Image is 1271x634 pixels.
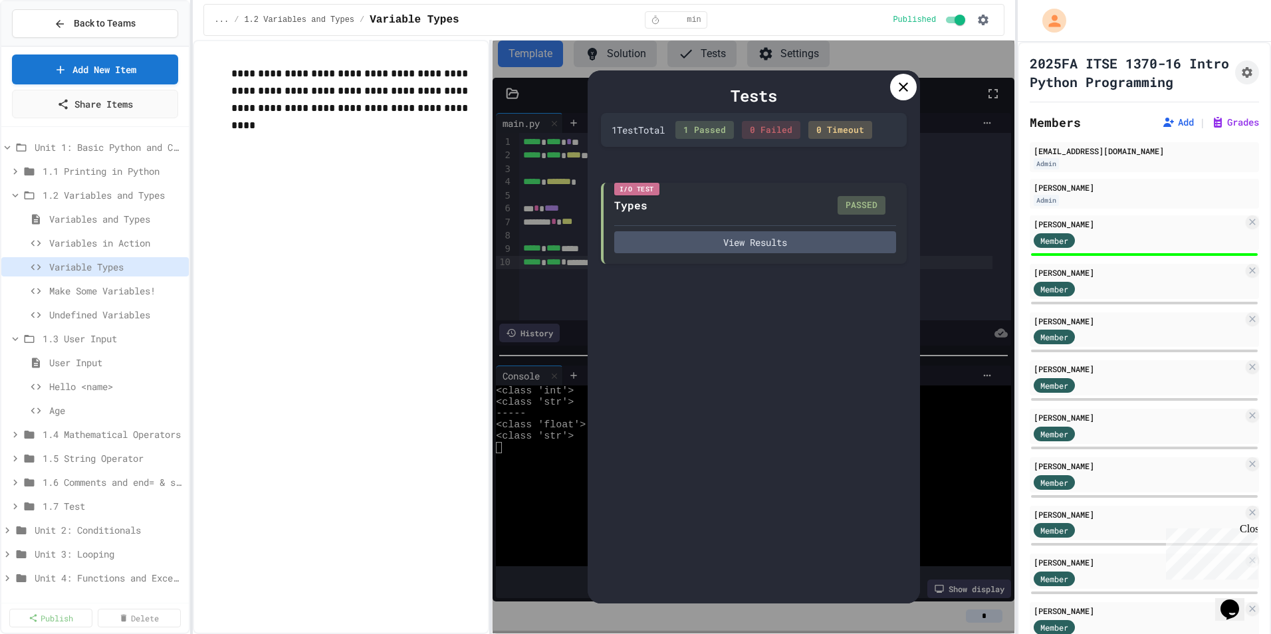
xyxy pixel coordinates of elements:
[43,164,183,178] span: 1.1 Printing in Python
[1034,460,1243,472] div: [PERSON_NAME]
[43,451,183,465] span: 1.5 String Operator
[808,121,872,140] div: 0 Timeout
[1040,283,1068,295] span: Member
[614,183,659,195] div: I/O Test
[1034,218,1243,230] div: [PERSON_NAME]
[74,17,136,31] span: Back to Teams
[49,403,183,417] span: Age
[1034,145,1255,157] div: [EMAIL_ADDRESS][DOMAIN_NAME]
[43,332,183,346] span: 1.3 User Input
[1235,60,1259,84] button: Assignment Settings
[1040,621,1068,633] span: Member
[1161,523,1258,580] iframe: chat widget
[43,427,183,441] span: 1.4 Mathematical Operators
[360,15,364,25] span: /
[1034,363,1243,375] div: [PERSON_NAME]
[612,123,665,137] div: 1 Test Total
[601,84,907,108] div: Tests
[370,12,459,28] span: Variable Types
[1034,158,1059,169] div: Admin
[12,90,178,118] a: Share Items
[12,9,178,38] button: Back to Teams
[614,231,896,253] button: View Results
[49,212,183,226] span: Variables and Types
[1030,113,1081,132] h2: Members
[49,356,183,370] span: User Input
[1215,581,1258,621] iframe: chat widget
[49,236,183,250] span: Variables in Action
[1034,605,1243,617] div: [PERSON_NAME]
[1040,379,1068,391] span: Member
[1034,508,1243,520] div: [PERSON_NAME]
[35,571,183,585] span: Unit 4: Functions and Exceptions
[893,15,936,25] span: Published
[35,547,183,561] span: Unit 3: Looping
[49,379,183,393] span: Hello <name>
[43,188,183,202] span: 1.2 Variables and Types
[35,595,183,609] span: Unit 5: Strings
[675,121,734,140] div: 1 Passed
[1034,181,1255,193] div: [PERSON_NAME]
[614,197,647,213] div: Types
[49,284,183,298] span: Make Some Variables!
[234,15,239,25] span: /
[1040,331,1068,343] span: Member
[1040,573,1068,585] span: Member
[1028,5,1070,36] div: My Account
[49,260,183,274] span: Variable Types
[687,15,701,25] span: min
[35,140,183,154] span: Unit 1: Basic Python and Console Interaction
[838,196,885,215] div: PASSED
[1162,116,1194,129] button: Add
[893,12,968,28] div: Content is published and visible to students
[742,121,800,140] div: 0 Failed
[12,54,178,84] a: Add New Item
[35,523,183,537] span: Unit 2: Conditionals
[1040,235,1068,247] span: Member
[1034,195,1059,206] div: Admin
[1034,315,1243,327] div: [PERSON_NAME]
[5,5,92,84] div: Chat with us now!Close
[1199,114,1206,130] span: |
[9,609,92,627] a: Publish
[1034,556,1243,568] div: [PERSON_NAME]
[1040,428,1068,440] span: Member
[1211,116,1259,129] button: Grades
[215,15,229,25] span: ...
[244,15,354,25] span: 1.2 Variables and Types
[43,499,183,513] span: 1.7 Test
[1034,266,1243,278] div: [PERSON_NAME]
[1040,524,1068,536] span: Member
[1034,411,1243,423] div: [PERSON_NAME]
[1040,476,1068,488] span: Member
[49,308,183,322] span: Undefined Variables
[98,609,181,627] a: Delete
[43,475,183,489] span: 1.6 Comments and end= & sep=
[1030,54,1230,91] h1: 2025FA ITSE 1370-16 Intro Python Programming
